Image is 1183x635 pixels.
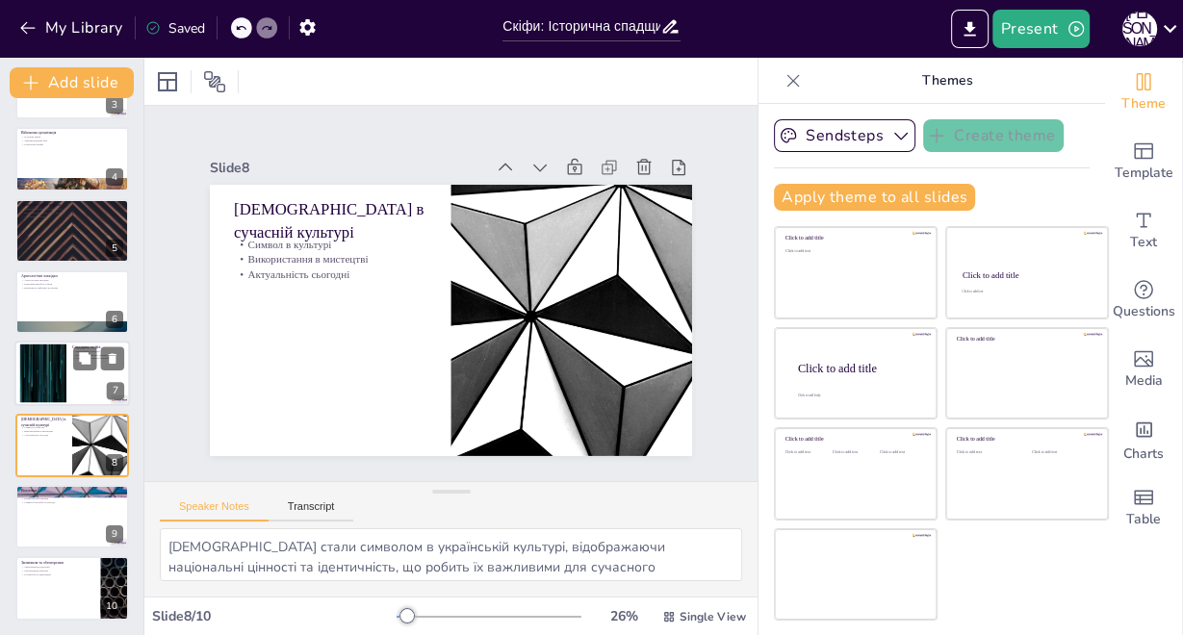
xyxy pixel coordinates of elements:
p: Символ в культурі [21,425,66,429]
p: Військова організація [21,130,123,136]
p: Тактики ведення бою [21,140,123,143]
div: Add charts and graphs [1105,404,1182,473]
p: Символ в культурі [240,215,433,249]
button: Н [PERSON_NAME] [1122,10,1157,48]
div: Add a table [1105,473,1182,543]
div: Click to add text [1032,450,1093,455]
div: Click to add title [957,436,1094,443]
button: Create theme [923,119,1064,152]
div: 9 [15,485,129,548]
button: Export to PowerPoint [951,10,989,48]
p: Висновки [21,488,123,494]
div: 5 [106,240,123,257]
p: Готовність до відповідей [21,571,95,575]
button: Speaker Notes [160,500,269,521]
div: 10 [15,556,129,620]
p: Вплив на [DEMOGRAPHIC_DATA] [21,207,123,211]
p: Потужна армія [21,136,123,140]
p: Themes [809,58,1086,104]
button: Apply theme to all slides [774,184,975,211]
p: [DEMOGRAPHIC_DATA] в сучасній культурі [241,176,437,241]
div: 26 % [601,607,647,625]
p: Символ боротьби за свободу [21,500,123,504]
div: Click to add body [798,393,919,396]
textarea: [DEMOGRAPHIC_DATA] стали символом в українській культурі, відображаючи національні цінності та ід... [160,528,742,581]
div: Click to add title [963,270,1091,280]
p: Символ національної боротьби [72,357,124,361]
p: Запитання та обговорення [21,560,95,566]
div: Click to add title [785,235,923,241]
div: 7 [14,342,130,407]
button: Add slide [10,67,134,98]
div: 6 [15,270,129,334]
div: 7 [107,383,124,400]
p: Озброєння скіфів [21,142,123,146]
div: Click to add text [833,450,876,455]
p: Археологічні знахідки [21,279,123,283]
div: Add images, graphics, shapes or video [1105,335,1182,404]
p: Використання в мистецтві [21,429,66,433]
p: Запитання від аудиторії [21,565,95,569]
span: Charts [1123,444,1164,465]
div: Add ready made slides [1105,127,1182,196]
span: Table [1126,509,1161,530]
button: Present [992,10,1089,48]
button: My Library [14,13,131,43]
input: Insert title [502,13,660,40]
p: Обговорення аспектів [21,569,95,572]
p: Матеріальна культура [72,349,124,353]
p: Актуальність сьогодні [21,433,66,437]
span: Single View [680,609,746,624]
div: 3 [106,96,123,114]
div: Layout [152,66,183,97]
div: 9 [106,525,123,543]
div: Click to add text [785,249,923,254]
div: Saved [145,19,205,38]
div: 8 [106,454,123,471]
p: Вплив на сусідні народи [21,202,123,208]
span: Position [203,70,226,93]
div: Click to add text [785,450,829,455]
p: Вплив на [DEMOGRAPHIC_DATA] [21,211,123,215]
p: Спадщина скіфів [72,344,124,350]
div: 4 [106,168,123,186]
div: Add text boxes [1105,196,1182,266]
p: Ювелірні вироби та зброя [21,282,123,286]
button: Sendsteps [774,119,915,152]
span: Media [1125,370,1163,392]
button: Transcript [269,500,354,521]
button: Delete Slide [101,347,124,370]
span: Theme [1121,93,1166,114]
div: Slide 8 / 10 [152,607,397,625]
p: Вплив на українську ідентичність [72,353,124,357]
div: Slide 8 [223,134,498,181]
p: Невід'ємна частина спадщини [21,494,123,497]
div: Н [PERSON_NAME] [1122,12,1157,46]
div: 5 [15,199,129,263]
span: Questions [1113,301,1175,322]
div: Click to add text [880,450,923,455]
div: Click to add text [957,450,1017,455]
p: Актуальність сьогодні [237,244,430,279]
div: 6 [106,311,123,328]
span: Template [1115,163,1173,184]
div: Click to add title [957,336,1094,343]
p: Археологічні знахідки [21,273,123,279]
span: Text [1130,232,1157,253]
p: Вплив на наступників [21,496,123,500]
div: Get real-time input from your audience [1105,266,1182,335]
div: 8 [15,414,129,477]
div: Click to add title [785,436,923,443]
div: Click to add text [962,290,1090,293]
div: Click to add title [798,361,921,374]
p: [DEMOGRAPHIC_DATA] в сучасній культурі [21,417,66,427]
div: 10 [100,597,123,615]
p: Використання в мистецтві [238,229,431,264]
button: Duplicate Slide [73,347,96,370]
div: Change the overall theme [1105,58,1182,127]
p: Торговельні зв'язки [21,215,123,218]
div: 4 [15,127,129,190]
p: Важливість скіфської культури [21,286,123,290]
